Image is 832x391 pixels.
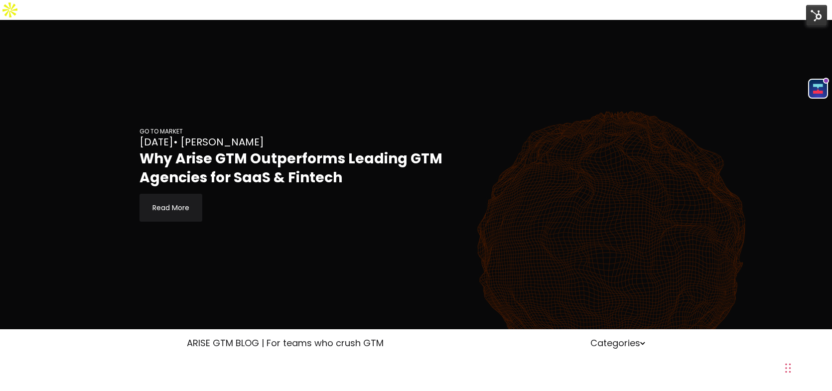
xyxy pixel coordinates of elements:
[806,5,827,26] img: HubSpot Tools Menu Toggle
[609,267,832,391] iframe: Chat Widget
[139,127,183,135] a: GO TO MARKET
[180,134,264,149] a: [PERSON_NAME]
[173,135,178,149] span: •
[139,149,503,187] h2: Why Arise GTM Outperforms Leading GTM Agencies for SaaS & Fintech
[590,337,645,349] a: Categories
[139,134,503,149] div: [DATE]
[785,353,791,383] div: Drag
[139,194,202,222] a: Read More
[187,337,384,349] a: ARISE GTM BLOG | For teams who crush GTM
